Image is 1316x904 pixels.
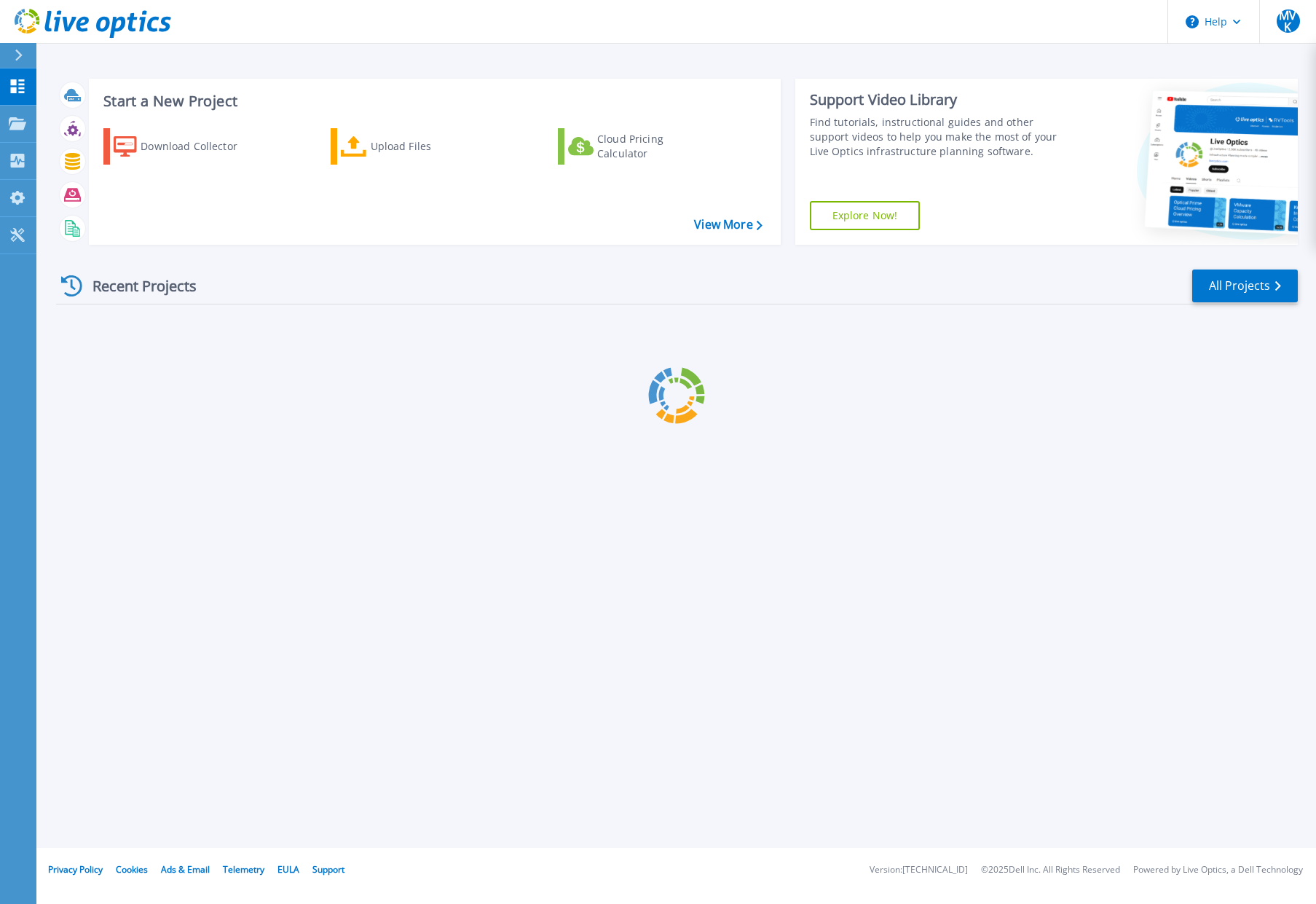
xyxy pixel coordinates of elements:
a: Ads & Email [161,863,210,876]
a: View More [694,218,762,232]
li: Powered by Live Optics, a Dell Technology [1133,865,1303,875]
div: Support Video Library [810,90,1065,109]
div: Recent Projects [56,268,216,304]
a: Telemetry [223,863,264,876]
div: Find tutorials, instructional guides and other support videos to help you make the most of your L... [810,115,1065,159]
a: All Projects [1192,270,1298,302]
a: EULA [277,863,299,876]
a: Support [312,863,344,876]
div: Upload Files [371,132,487,161]
a: Download Collector [103,128,266,165]
span: MVK [1277,9,1300,33]
a: Cookies [116,863,148,876]
div: Download Collector [141,132,257,161]
a: Cloud Pricing Calculator [558,128,720,165]
li: Version: [TECHNICAL_ID] [870,865,968,875]
a: Privacy Policy [48,863,103,876]
div: Cloud Pricing Calculator [597,132,714,161]
a: Upload Files [331,128,493,165]
a: Explore Now! [810,201,921,230]
li: © 2025 Dell Inc. All Rights Reserved [981,865,1120,875]
h3: Start a New Project [103,93,762,109]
